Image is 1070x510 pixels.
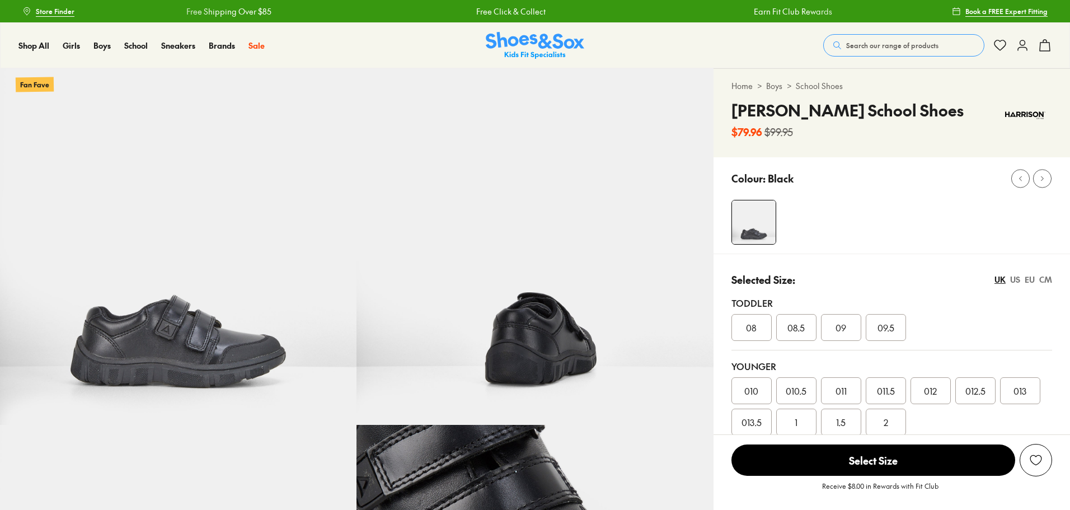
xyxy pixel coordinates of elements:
a: Brands [209,40,235,52]
span: 012.5 [965,384,985,397]
span: Search our range of products [846,40,938,50]
img: 5-107226_1 [356,68,713,425]
a: Sneakers [161,40,195,52]
a: Boys [766,80,782,92]
img: SNS_Logo_Responsive.svg [486,32,584,59]
a: Shoes & Sox [486,32,584,59]
button: Select Size [731,444,1015,476]
span: 08.5 [787,321,805,334]
div: UK [994,274,1006,286]
span: 013 [1013,384,1026,397]
span: 013.5 [742,415,762,429]
s: $99.95 [764,124,793,139]
span: 012 [924,384,937,397]
div: > > [731,80,1052,92]
span: 010.5 [786,384,806,397]
a: School Shoes [796,80,843,92]
p: Black [768,171,794,186]
div: US [1010,274,1020,286]
span: Book a FREE Expert Fitting [965,6,1048,16]
span: 09 [836,321,846,334]
img: Vendor logo [998,99,1052,132]
span: 2 [884,415,888,429]
a: Home [731,80,753,92]
div: Younger [731,359,1052,373]
a: Free Click & Collect [475,6,545,17]
img: 4-107225_1 [732,200,776,244]
div: CM [1039,274,1052,286]
div: Toddler [731,296,1052,310]
span: 010 [744,384,758,397]
a: Boys [93,40,111,52]
p: Selected Size: [731,272,795,287]
span: 09.5 [877,321,894,334]
a: Free Shipping Over $85 [185,6,270,17]
span: Store Finder [36,6,74,16]
div: EU [1025,274,1035,286]
a: School [124,40,148,52]
p: Fan Fave [16,77,54,92]
p: Colour: [731,171,766,186]
span: 08 [746,321,757,334]
b: $79.96 [731,124,762,139]
span: 011 [836,384,847,397]
button: Search our range of products [823,34,984,57]
span: 1 [795,415,797,429]
a: Shop All [18,40,49,52]
a: Earn Fit Club Rewards [753,6,831,17]
a: Sale [248,40,265,52]
a: Girls [63,40,80,52]
span: 1.5 [836,415,846,429]
p: Receive $8.00 in Rewards with Fit Club [822,481,938,501]
span: 011.5 [877,384,895,397]
h4: [PERSON_NAME] School Shoes [731,99,964,122]
a: Book a FREE Expert Fitting [952,1,1048,21]
a: Store Finder [22,1,74,21]
button: Add to Wishlist [1020,444,1052,476]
